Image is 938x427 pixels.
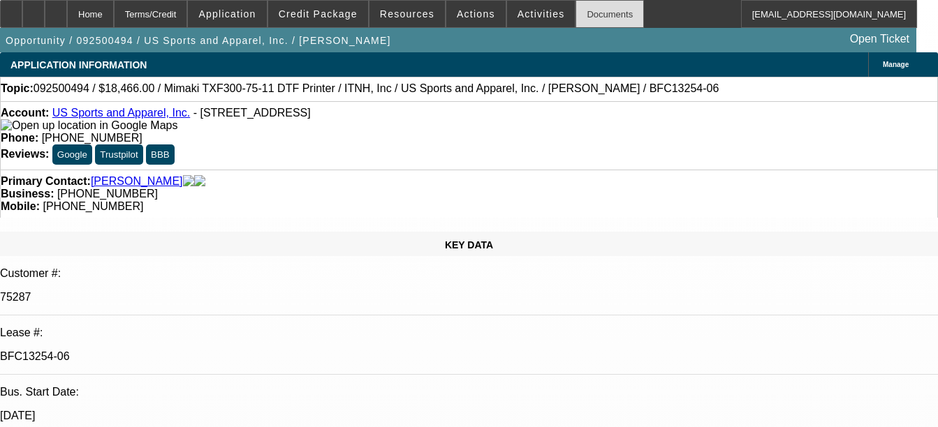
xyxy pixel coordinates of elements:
span: Manage [883,61,909,68]
span: APPLICATION INFORMATION [10,59,147,70]
a: View Google Maps [1,119,177,131]
button: Resources [369,1,445,27]
span: Resources [380,8,434,20]
span: [PHONE_NUMBER] [42,132,142,144]
strong: Account: [1,107,49,119]
strong: Phone: [1,132,38,144]
span: Actions [457,8,495,20]
button: Trustpilot [95,144,142,165]
a: Open Ticket [844,27,915,51]
button: Credit Package [268,1,368,27]
strong: Reviews: [1,148,49,160]
span: 092500494 / $18,466.00 / Mimaki TXF300-75-11 DTF Printer / ITNH, Inc / US Sports and Apparel, Inc... [34,82,719,95]
span: Application [198,8,256,20]
button: BBB [146,144,175,165]
button: Actions [446,1,506,27]
span: [PHONE_NUMBER] [57,188,158,200]
span: - [STREET_ADDRESS] [193,107,311,119]
a: [PERSON_NAME] [91,175,183,188]
img: Open up location in Google Maps [1,119,177,132]
button: Application [188,1,266,27]
img: facebook-icon.png [183,175,194,188]
span: Opportunity / 092500494 / US Sports and Apparel, Inc. / [PERSON_NAME] [6,35,391,46]
button: Activities [507,1,576,27]
img: linkedin-icon.png [194,175,205,188]
strong: Mobile: [1,200,40,212]
span: Credit Package [279,8,358,20]
strong: Primary Contact: [1,175,91,188]
span: Activities [518,8,565,20]
span: KEY DATA [445,239,493,250]
a: US Sports and Apparel, Inc. [52,107,190,119]
span: [PHONE_NUMBER] [43,200,143,212]
strong: Topic: [1,82,34,95]
button: Google [52,144,92,165]
strong: Business: [1,188,54,200]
